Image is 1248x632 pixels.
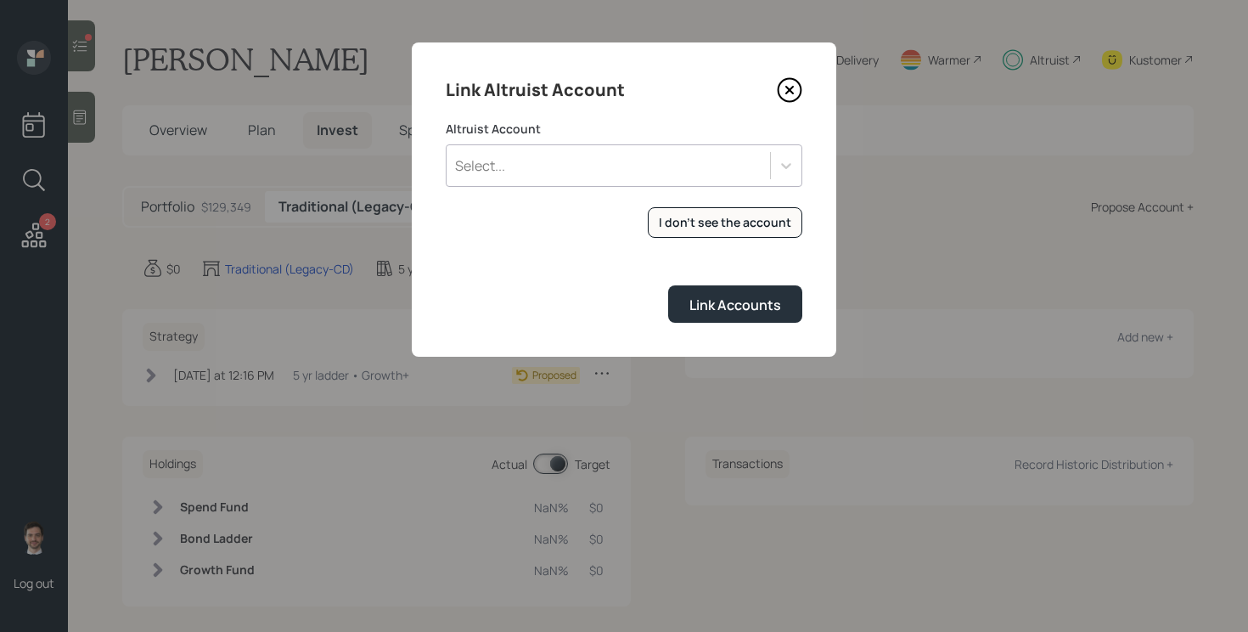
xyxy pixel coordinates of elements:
div: Link Accounts [689,296,781,314]
button: Link Accounts [668,285,802,322]
label: Altruist Account [446,121,802,138]
div: I don't see the account [659,214,791,231]
div: Select... [455,156,505,175]
h4: Link Altruist Account [446,76,625,104]
button: I don't see the account [648,207,802,239]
